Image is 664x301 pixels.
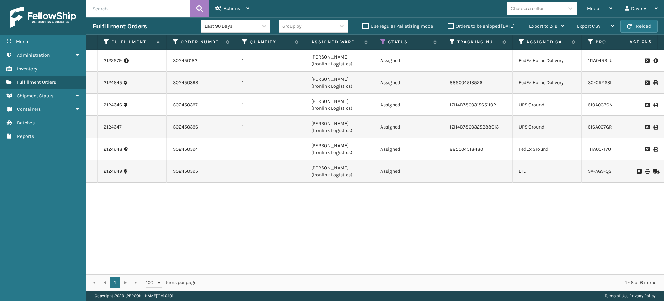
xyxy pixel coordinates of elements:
span: Export to .xls [529,23,557,29]
a: 2124647 [104,124,122,131]
td: 1 [236,94,305,116]
span: Actions [608,36,656,47]
a: 2124649 [104,168,122,175]
i: Print Label [653,103,657,107]
i: Print Label [653,125,657,130]
td: 1 [236,72,305,94]
label: Tracking Number [457,39,499,45]
i: Request to Be Cancelled [645,125,649,130]
div: Group by [282,23,302,30]
img: logo [10,7,76,28]
td: [PERSON_NAME] (Ironlink Logistics) [305,160,374,183]
i: Print Label [653,80,657,85]
td: 1 [236,160,305,183]
div: Last 90 Days [205,23,258,30]
td: FedEx Home Delivery [513,50,582,72]
i: Request to Be Cancelled [645,80,649,85]
span: 100 [146,279,156,286]
button: Reload [620,20,658,33]
td: SO2450398 [167,72,236,94]
i: Mark as Shipped [653,169,657,174]
i: Print Label [653,147,657,152]
a: 1 [110,277,120,288]
a: 885004518480 [450,146,483,152]
td: SO2450395 [167,160,236,183]
td: Assigned [374,160,443,183]
span: Menu [16,38,28,44]
td: UPS Ground [513,116,582,138]
span: Reports [17,133,34,139]
i: Request to Be Cancelled [637,169,641,174]
a: SA-AGS-QS3-OYS [588,168,625,174]
a: 1ZH4B7800325288013 [450,124,499,130]
p: Copyright 2023 [PERSON_NAME]™ v 1.0.191 [95,291,173,301]
a: 885004513526 [450,80,482,86]
i: Print BOL [645,169,649,174]
label: Assigned Carrier Service [526,39,568,45]
td: FedEx Ground [513,138,582,160]
label: Product SKU [596,39,637,45]
i: Request to Be Cancelled [645,147,649,152]
a: 111A049BLU [588,57,613,63]
td: [PERSON_NAME] (Ironlink Logistics) [305,50,374,72]
span: items per page [146,277,196,288]
td: [PERSON_NAME] (Ironlink Logistics) [305,72,374,94]
a: Privacy Policy [629,293,656,298]
td: Assigned [374,138,443,160]
span: Inventory [17,66,37,72]
span: Actions [224,6,240,11]
td: Assigned [374,116,443,138]
a: 111A007IVO [588,146,611,152]
i: Request to Be Cancelled [645,58,649,63]
div: | [605,291,656,301]
td: Assigned [374,94,443,116]
td: LTL [513,160,582,183]
label: Quantity [250,39,292,45]
span: Fulfillment Orders [17,79,56,85]
td: [PERSON_NAME] (Ironlink Logistics) [305,138,374,160]
td: FedEx Home Delivery [513,72,582,94]
label: Fulfillment Order Id [111,39,153,45]
td: Assigned [374,50,443,72]
label: Status [388,39,430,45]
td: UPS Ground [513,94,582,116]
a: 2124646 [104,101,122,108]
a: 2122579 [104,57,122,64]
td: SO2450397 [167,94,236,116]
td: SO2450396 [167,116,236,138]
label: Orders to be shipped [DATE] [448,23,515,29]
td: 1 [236,138,305,160]
a: SC-CRYS3LU2043 [588,80,627,86]
a: Terms of Use [605,293,628,298]
a: 510A003CML [588,102,616,108]
td: [PERSON_NAME] (Ironlink Logistics) [305,116,374,138]
td: 1 [236,116,305,138]
td: SO2450394 [167,138,236,160]
td: 1 [236,50,305,72]
span: Export CSV [577,23,601,29]
label: Assigned Warehouse [311,39,361,45]
a: 1ZH4B7800315651102 [450,102,496,108]
a: 2124645 [104,79,122,86]
label: Order Number [181,39,222,45]
i: Request to Be Cancelled [645,103,649,107]
span: Batches [17,120,35,126]
h3: Fulfillment Orders [93,22,147,30]
td: SO2450182 [167,50,236,72]
div: 1 - 6 of 6 items [206,279,656,286]
i: Pull Label [653,57,657,64]
span: Mode [587,6,599,11]
label: Use regular Palletizing mode [362,23,433,29]
a: 2124648 [104,146,122,153]
a: 516A007GRN [588,124,616,130]
span: Containers [17,106,41,112]
span: Shipment Status [17,93,53,99]
td: [PERSON_NAME] (Ironlink Logistics) [305,94,374,116]
div: Choose a seller [511,5,544,12]
td: Assigned [374,72,443,94]
span: Administration [17,52,50,58]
